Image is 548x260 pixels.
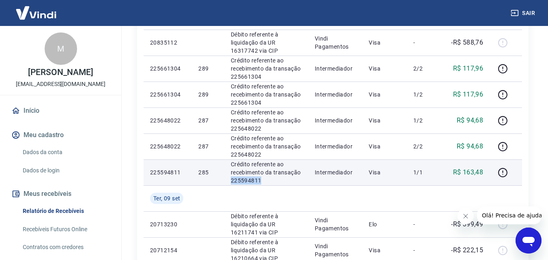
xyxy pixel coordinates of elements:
p: Débito referente à liquidação da UR 16211741 via CIP [231,212,302,236]
p: 287 [198,142,217,150]
p: Intermediador [315,168,356,176]
p: 287 [198,116,217,125]
span: Ter, 09 set [153,194,180,202]
p: R$ 117,96 [453,64,484,73]
p: 1/2 [413,116,437,125]
p: Intermediador [315,90,356,99]
p: [EMAIL_ADDRESS][DOMAIN_NAME] [16,80,105,88]
button: Sair [509,6,538,21]
a: Dados de login [19,162,112,179]
p: Crédito referente ao recebimento da transação 225661304 [231,82,302,107]
p: 289 [198,90,217,99]
button: Meus recebíveis [10,185,112,203]
p: Crédito referente ao recebimento da transação 225648022 [231,134,302,159]
p: -R$ 588,76 [451,38,483,47]
p: - [413,220,437,228]
p: -R$ 399,49 [451,219,483,229]
p: R$ 117,96 [453,90,484,99]
p: -R$ 222,15 [451,245,483,255]
p: [PERSON_NAME] [28,68,93,77]
p: 1/2 [413,90,437,99]
p: 225661304 [150,64,185,73]
button: Meu cadastro [10,126,112,144]
p: Visa [369,116,400,125]
img: Vindi [10,0,62,25]
p: R$ 94,68 [457,142,483,151]
p: R$ 163,48 [453,168,484,177]
p: Visa [369,142,400,150]
p: Vindi Pagamentos [315,242,356,258]
p: 225661304 [150,90,185,99]
span: Olá! Precisa de ajuda? [5,6,68,12]
p: Visa [369,168,400,176]
iframe: Mensagem da empresa [477,206,542,224]
iframe: Botão para abrir a janela de mensagens [516,228,542,254]
p: 20713230 [150,220,185,228]
p: Débito referente à liquidação da UR 16317742 via CIP [231,30,302,55]
a: Recebíveis Futuros Online [19,221,112,238]
p: - [413,246,437,254]
a: Relatório de Recebíveis [19,203,112,219]
a: Início [10,102,112,120]
div: M [45,32,77,65]
p: Vindi Pagamentos [315,34,356,51]
p: 289 [198,64,217,73]
p: 225648022 [150,116,185,125]
p: - [413,39,437,47]
p: 20835112 [150,39,185,47]
a: Contratos com credores [19,239,112,256]
p: 2/2 [413,142,437,150]
p: Crédito referente ao recebimento da transação 225648022 [231,108,302,133]
p: 2/2 [413,64,437,73]
a: Dados da conta [19,144,112,161]
p: Elo [369,220,400,228]
p: Visa [369,64,400,73]
p: R$ 94,68 [457,116,483,125]
p: 1/1 [413,168,437,176]
p: Crédito referente ao recebimento da transação 225661304 [231,56,302,81]
p: Vindi Pagamentos [315,216,356,232]
p: 225594811 [150,168,185,176]
p: 20712154 [150,246,185,254]
p: Intermediador [315,64,356,73]
p: Visa [369,90,400,99]
p: Intermediador [315,116,356,125]
p: Visa [369,246,400,254]
p: 225648022 [150,142,185,150]
p: Crédito referente ao recebimento da transação 225594811 [231,160,302,185]
p: Intermediador [315,142,356,150]
p: 285 [198,168,217,176]
iframe: Fechar mensagem [458,208,474,224]
p: Visa [369,39,400,47]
